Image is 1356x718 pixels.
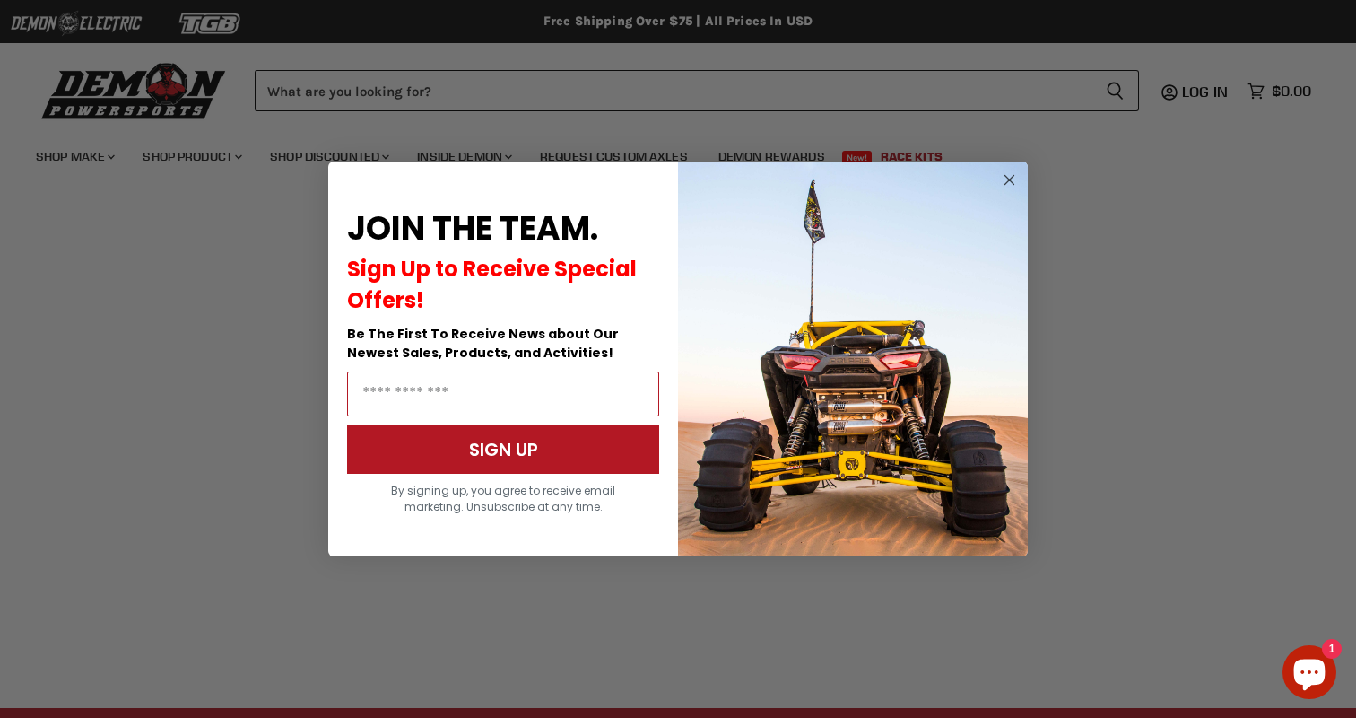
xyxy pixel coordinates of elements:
span: Sign Up to Receive Special Offers! [347,254,637,315]
span: JOIN THE TEAM. [347,206,598,251]
img: a9095488-b6e7-41ba-879d-588abfab540b.jpeg [678,162,1028,556]
button: SIGN UP [347,425,659,474]
inbox-online-store-chat: Shopify online store chat [1277,645,1342,704]
span: Be The First To Receive News about Our Newest Sales, Products, and Activities! [347,325,619,362]
span: By signing up, you agree to receive email marketing. Unsubscribe at any time. [391,483,615,514]
button: Close dialog [998,169,1021,191]
input: Email Address [347,372,659,416]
